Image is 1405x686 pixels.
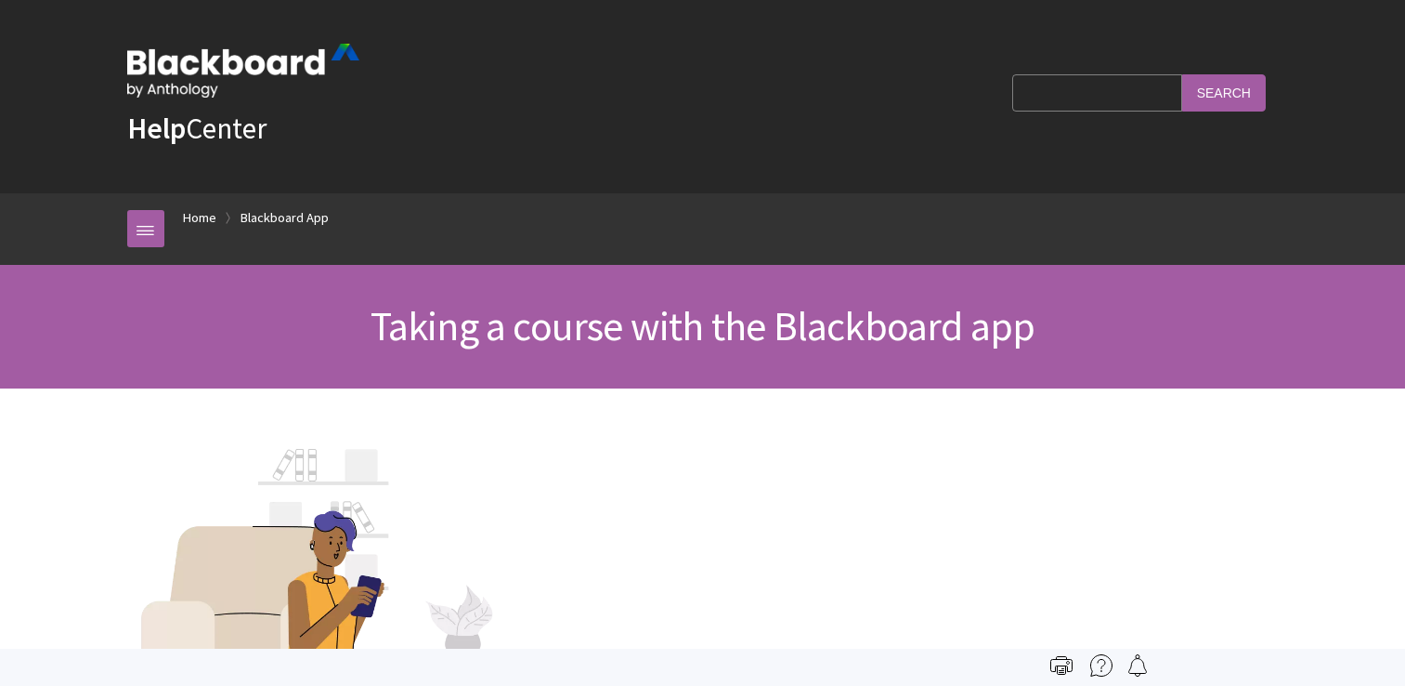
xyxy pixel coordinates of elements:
strong: Help [127,110,186,147]
img: Print [1050,654,1073,677]
a: HelpCenter [127,110,267,147]
img: Blackboard by Anthology [127,44,359,98]
a: Home [183,206,216,230]
span: Taking a course with the Blackboard app [371,300,1035,351]
img: More help [1090,654,1112,677]
img: Follow this page [1126,654,1149,677]
input: Search [1182,74,1266,111]
a: Blackboard App [241,206,329,230]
